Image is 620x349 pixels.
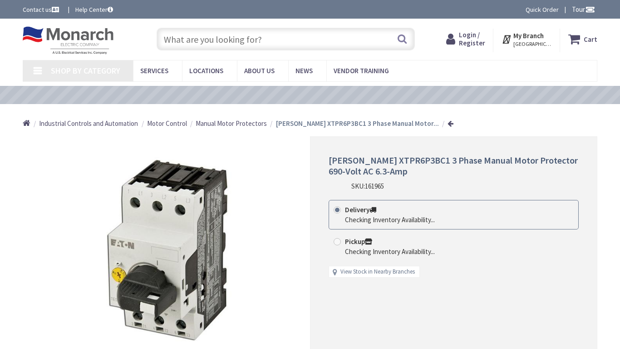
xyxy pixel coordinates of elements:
a: Industrial Controls and Automation [39,119,138,128]
a: Login / Register [446,31,485,47]
span: Shop By Category [51,65,120,76]
a: Motor Control [147,119,187,128]
span: Locations [189,66,223,75]
div: SKU: [351,181,384,191]
span: About Us [244,66,275,75]
span: Services [140,66,168,75]
a: Cart [568,31,597,47]
span: [GEOGRAPHIC_DATA], [GEOGRAPHIC_DATA] [513,40,552,48]
img: Monarch Electric Company [23,26,113,55]
a: Quick Order [526,5,559,14]
a: Contact us [23,5,61,14]
input: What are you looking for? [157,28,415,50]
strong: [PERSON_NAME] XTPR6P3BC1 3 Phase Manual Motor... [276,119,439,128]
span: 161965 [365,182,384,190]
strong: Cart [584,31,597,47]
strong: Delivery [345,205,376,214]
span: Login / Register [459,30,485,47]
a: Help Center [75,5,113,14]
div: Checking Inventory Availability... [345,215,435,224]
span: Tour [572,5,595,14]
a: View Stock in Nearby Branches [340,268,415,276]
span: News [295,66,313,75]
a: Manual Motor Protectors [196,119,267,128]
strong: My Branch [513,31,544,40]
div: My Branch [GEOGRAPHIC_DATA], [GEOGRAPHIC_DATA] [502,31,552,47]
span: [PERSON_NAME] XTPR6P3BC1 3 Phase Manual Motor Protector 690-Volt AC 6.3-Amp [329,155,578,177]
strong: Pickup [345,237,372,246]
div: Checking Inventory Availability... [345,247,435,256]
img: Eaton XTPR6P3BC1 3 Phase Manual Motor Protector 690-Volt AC 6.3-Amp [69,154,264,349]
span: Vendor Training [334,66,389,75]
